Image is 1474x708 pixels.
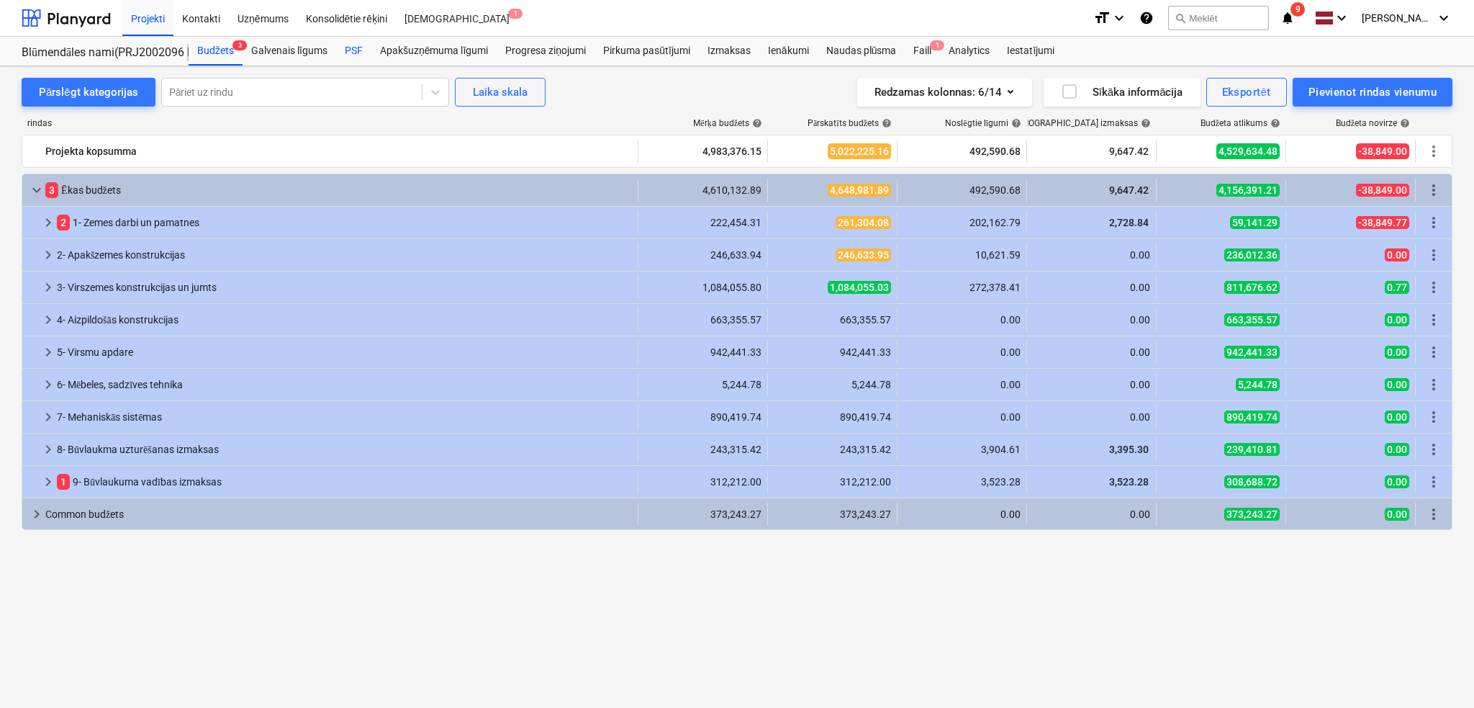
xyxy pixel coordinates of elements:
span: keyboard_arrow_right [40,473,57,490]
a: Progresa ziņojumi [497,37,594,66]
div: 312,212.00 [774,476,891,488]
div: Mērķa budžets [693,118,762,129]
div: 890,419.74 [774,411,891,423]
button: Meklēt [1168,6,1269,30]
div: Common budžets [45,503,632,526]
span: keyboard_arrow_right [40,441,57,458]
span: 811,676.62 [1224,281,1280,294]
span: keyboard_arrow_right [40,214,57,231]
span: Vairāk darbību [1425,143,1442,160]
div: 890,419.74 [644,411,761,423]
iframe: Chat Widget [1402,639,1474,708]
a: Izmaksas [699,37,759,66]
span: Vairāk darbību [1425,473,1442,490]
div: Faili [905,37,940,66]
span: keyboard_arrow_right [40,311,57,328]
div: Pievienot rindas vienumu [1308,83,1437,102]
span: 0.00 [1385,443,1409,456]
button: Redzamas kolonnas:6/14 [857,78,1032,107]
div: 663,355.57 [644,314,761,326]
div: 4- Aizpildošās konstrukcijas [57,308,632,331]
div: 663,355.57 [774,314,891,326]
div: 942,441.33 [774,346,891,358]
span: 308,688.72 [1224,475,1280,488]
span: keyboard_arrow_right [40,376,57,393]
span: search [1175,12,1186,24]
div: 3,523.28 [903,476,1021,488]
span: -38,849.00 [1356,143,1409,159]
span: 59,141.29 [1230,216,1280,229]
span: 942,441.33 [1224,346,1280,359]
div: 0.00 [903,314,1021,326]
span: 4,648,981.89 [828,184,891,197]
span: 3,523.28 [1108,476,1150,488]
div: 243,315.42 [774,444,891,455]
div: 4,610,132.89 [644,184,761,196]
span: 3 [232,40,247,50]
i: keyboard_arrow_down [1333,9,1350,27]
i: notifications [1280,9,1295,27]
span: 0.00 [1385,248,1409,261]
span: keyboard_arrow_right [40,344,57,361]
div: 0.00 [1033,249,1150,261]
span: 5,022,225.16 [828,143,891,159]
div: 0.00 [903,346,1021,358]
span: [PERSON_NAME] Grāmatnieks [1362,12,1434,24]
span: keyboard_arrow_right [40,408,57,426]
div: Sīkāka informācija [1061,83,1183,102]
button: Pievienot rindas vienumu [1293,78,1452,107]
span: 246,633.95 [836,248,891,261]
button: Pārslēgt kategorijas [22,78,155,107]
a: Analytics [940,37,998,66]
span: Vairāk darbību [1425,408,1442,426]
div: 6- Mēbeles, sadzīves tehnika [57,373,632,396]
div: 5,244.78 [774,379,891,390]
span: Vairāk darbību [1425,279,1442,296]
a: PSF [336,37,371,66]
span: help [1267,118,1280,128]
button: Eksportēt [1206,78,1287,107]
span: 1 [930,40,944,50]
span: 1,084,055.03 [828,281,891,294]
button: Laika skala [455,78,546,107]
div: 0.00 [1033,411,1150,423]
span: 1 [57,474,70,490]
div: 222,454.31 [644,217,761,228]
span: keyboard_arrow_down [28,182,45,199]
span: Vairāk darbību [1425,441,1442,458]
div: 10,621.59 [903,249,1021,261]
a: Ienākumi [759,37,818,66]
span: keyboard_arrow_right [28,506,45,523]
span: keyboard_arrow_right [40,279,57,296]
div: [DEMOGRAPHIC_DATA] izmaksas [1008,118,1151,129]
div: Blūmendāles nami(PRJ2002096 Prūšu 3 kārta) - 2601984 [22,45,171,61]
span: 4,529,634.48 [1216,143,1280,159]
span: 3 [45,182,58,198]
div: 1- Zemes darbi un pamatnes [57,211,632,234]
div: Noslēgtie līgumi [945,118,1021,129]
div: 942,441.33 [644,346,761,358]
i: keyboard_arrow_down [1111,9,1128,27]
div: Budžets [189,37,243,66]
i: keyboard_arrow_down [1435,9,1452,27]
span: Vairāk darbību [1425,344,1442,361]
div: 373,243.27 [644,508,761,520]
a: Budžets3 [189,37,243,66]
div: 0.00 [903,508,1021,520]
div: 5- Virsmu apdare [57,341,632,364]
div: 312,212.00 [644,476,761,488]
span: help [879,118,892,128]
a: Naudas plūsma [818,37,905,66]
span: 3,395.30 [1108,444,1150,455]
span: 0.00 [1385,475,1409,488]
div: Pārskatīts budžets [808,118,892,129]
div: 0.00 [1033,346,1150,358]
span: -38,849.77 [1356,216,1409,229]
div: 0.00 [1033,379,1150,390]
span: Vairāk darbību [1425,182,1442,199]
div: 2- Apakšzemes konstrukcijas [57,243,632,266]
